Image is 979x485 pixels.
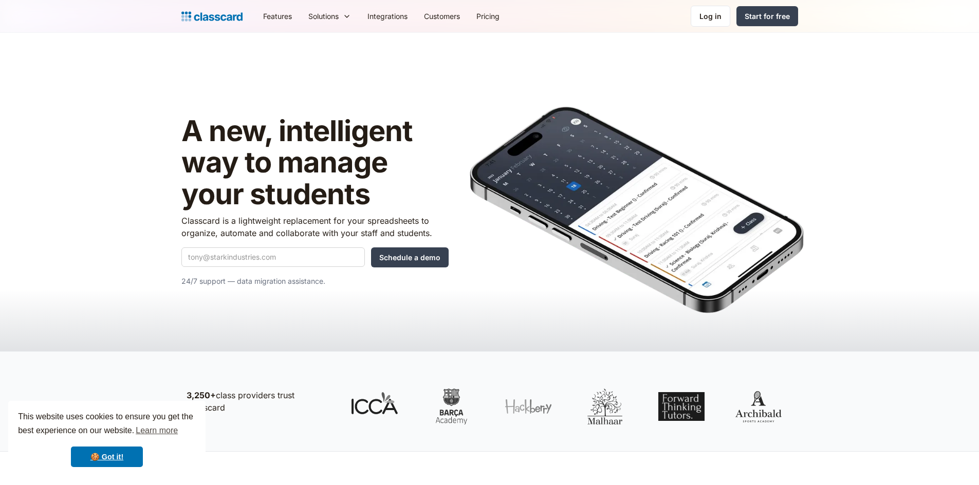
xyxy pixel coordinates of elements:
[416,5,468,28] a: Customers
[181,215,449,239] p: Classcard is a lightweight replacement for your spreadsheets to organize, automate and collaborat...
[699,11,722,22] div: Log in
[745,11,790,22] div: Start for free
[181,247,365,267] input: tony@starkindustries.com
[468,5,508,28] a: Pricing
[187,390,216,400] strong: 3,250+
[181,275,449,287] p: 24/7 support — data migration assistance.
[181,9,243,24] a: Logo
[71,447,143,467] a: dismiss cookie message
[308,11,339,22] div: Solutions
[18,411,196,438] span: This website uses cookies to ensure you get the best experience on our website.
[359,5,416,28] a: Integrations
[187,389,330,414] p: class providers trust Classcard
[134,423,179,438] a: learn more about cookies
[181,115,449,210] h1: A new, intelligent way to manage your students
[736,6,798,26] a: Start for free
[691,6,730,27] a: Log in
[255,5,300,28] a: Features
[8,401,206,477] div: cookieconsent
[300,5,359,28] div: Solutions
[371,247,449,267] input: Schedule a demo
[181,247,449,267] form: Quick Demo Form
